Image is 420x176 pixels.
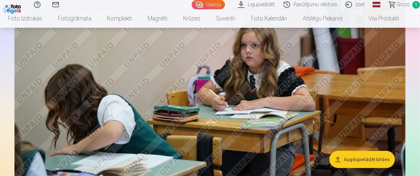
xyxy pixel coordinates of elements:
[243,9,295,28] a: Foto kalendāri
[175,9,208,28] a: Krūzes
[295,9,350,28] a: Atslēgu piekariņi
[99,9,140,28] a: Komplekti
[50,9,99,28] a: Fotogrāmata
[140,9,175,28] a: Magnēti
[350,9,407,28] a: Visi produkti
[396,1,410,9] span: Grozs
[3,3,23,14] img: /fa1
[412,1,420,9] span: 1
[208,9,243,28] a: Suvenīri
[329,151,395,168] button: Augšupielādēt bildes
